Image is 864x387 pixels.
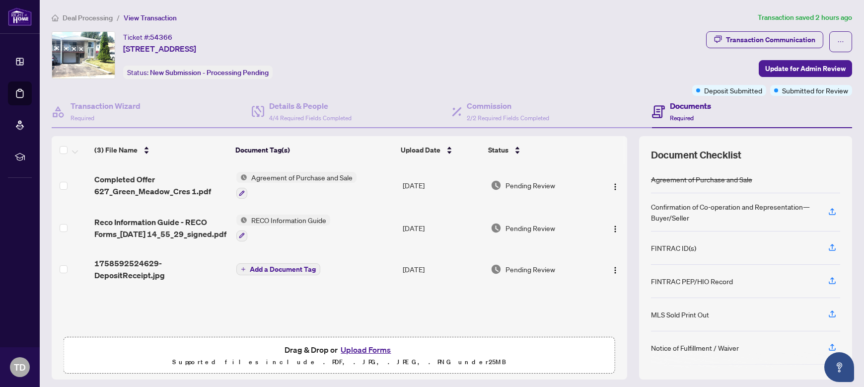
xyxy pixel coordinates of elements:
[651,148,741,162] span: Document Checklist
[607,177,623,193] button: Logo
[236,172,247,183] img: Status Icon
[247,172,357,183] span: Agreement of Purchase and Sale
[241,267,246,272] span: plus
[607,261,623,277] button: Logo
[123,66,273,79] div: Status:
[759,60,852,77] button: Update for Admin Review
[758,12,852,23] article: Transaction saved 2 hours ago
[14,360,26,374] span: TD
[64,337,615,374] span: Drag & Drop orUpload FormsSupported files include .PDF, .JPG, .JPEG, .PNG under25MB
[607,220,623,236] button: Logo
[250,266,316,273] span: Add a Document Tag
[651,242,696,253] div: FINTRAC ID(s)
[231,136,396,164] th: Document Tag(s)
[63,13,113,22] span: Deal Processing
[824,352,854,382] button: Open asap
[491,180,502,191] img: Document Status
[467,114,549,122] span: 2/2 Required Fields Completed
[123,43,196,55] span: [STREET_ADDRESS]
[651,174,752,185] div: Agreement of Purchase and Sale
[726,32,815,48] div: Transaction Communication
[94,145,138,155] span: (3) File Name
[236,215,247,226] img: Status Icon
[94,257,228,281] span: 1758592524629-DepositReceipt.jpg
[8,7,32,26] img: logo
[488,145,508,155] span: Status
[399,164,487,207] td: [DATE]
[71,100,141,112] h4: Transaction Wizard
[236,263,320,275] button: Add a Document Tag
[90,136,232,164] th: (3) File Name
[491,223,502,233] img: Document Status
[484,136,593,164] th: Status
[505,180,555,191] span: Pending Review
[52,32,115,78] img: IMG-W12336226_1.jpg
[71,114,94,122] span: Required
[70,356,609,368] p: Supported files include .PDF, .JPG, .JPEG, .PNG under 25 MB
[236,215,330,241] button: Status IconRECO Information Guide
[670,100,711,112] h4: Documents
[117,12,120,23] li: /
[704,85,762,96] span: Deposit Submitted
[269,114,352,122] span: 4/4 Required Fields Completed
[491,264,502,275] img: Document Status
[505,264,555,275] span: Pending Review
[269,100,352,112] h4: Details & People
[651,201,816,223] div: Confirmation of Co-operation and Representation—Buyer/Seller
[124,13,177,22] span: View Transaction
[782,85,848,96] span: Submitted for Review
[399,207,487,249] td: [DATE]
[236,172,357,199] button: Status IconAgreement of Purchase and Sale
[837,38,844,45] span: ellipsis
[505,223,555,233] span: Pending Review
[52,14,59,21] span: home
[338,343,394,356] button: Upload Forms
[651,309,709,320] div: MLS Sold Print Out
[123,31,172,43] div: Ticket #:
[611,266,619,274] img: Logo
[651,342,739,353] div: Notice of Fulfillment / Waiver
[467,100,549,112] h4: Commission
[247,215,330,226] span: RECO Information Guide
[94,173,228,197] span: Completed Offer 627_Green_Meadow_Cres 1.pdf
[611,183,619,191] img: Logo
[651,276,733,287] div: FINTRAC PEP/HIO Record
[706,31,823,48] button: Transaction Communication
[150,68,269,77] span: New Submission - Processing Pending
[765,61,846,77] span: Update for Admin Review
[401,145,440,155] span: Upload Date
[670,114,694,122] span: Required
[285,343,394,356] span: Drag & Drop or
[150,33,172,42] span: 54366
[399,249,487,289] td: [DATE]
[611,225,619,233] img: Logo
[397,136,484,164] th: Upload Date
[94,216,228,240] span: Reco Information Guide - RECO Forms_[DATE] 14_55_29_signed.pdf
